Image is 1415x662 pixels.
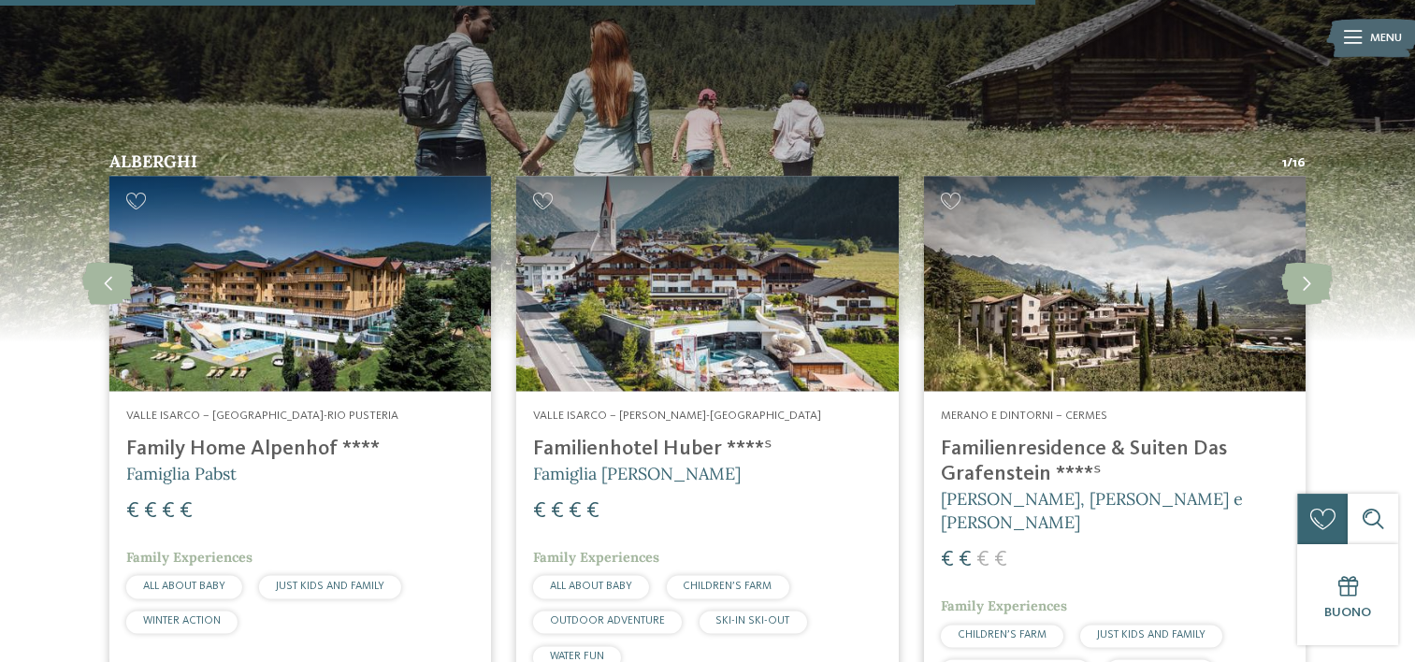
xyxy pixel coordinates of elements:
span: € [941,549,954,571]
span: / [1287,153,1292,172]
span: OUTDOOR ADVENTURE [550,615,665,626]
h4: Familienresidence & Suiten Das Grafenstein ****ˢ [941,437,1289,487]
span: € [533,500,546,523]
span: € [180,500,193,523]
span: € [959,549,972,571]
span: JUST KIDS AND FAMILY [276,581,384,592]
span: Family Experiences [941,597,1067,614]
span: Buono [1324,606,1371,619]
img: Hotel per neonati in Alto Adige per una vacanza di relax [516,176,898,391]
span: Alberghi [109,151,197,172]
span: WATER FUN [550,651,604,662]
span: SKI-IN SKI-OUT [715,615,789,626]
span: 1 [1282,153,1287,172]
span: Valle Isarco – [PERSON_NAME]-[GEOGRAPHIC_DATA] [533,410,821,422]
img: Family Home Alpenhof **** [109,176,491,391]
h4: Family Home Alpenhof **** [126,437,474,462]
span: € [162,500,175,523]
span: 16 [1292,153,1306,172]
span: JUST KIDS AND FAMILY [1097,629,1206,640]
span: WINTER ACTION [143,615,221,626]
span: Famiglia [PERSON_NAME] [533,463,741,484]
span: € [976,549,989,571]
h4: Familienhotel Huber ****ˢ [533,437,881,462]
span: CHILDREN’S FARM [958,629,1047,640]
span: € [586,500,599,523]
span: € [144,500,157,523]
span: Valle Isarco – [GEOGRAPHIC_DATA]-Rio Pusteria [126,410,398,422]
span: ALL ABOUT BABY [143,581,225,592]
a: Buono [1297,544,1398,645]
span: € [994,549,1007,571]
span: Family Experiences [533,549,659,566]
span: € [551,500,564,523]
img: Hotel per neonati in Alto Adige per una vacanza di relax [924,176,1306,391]
span: € [569,500,582,523]
span: ALL ABOUT BABY [550,581,632,592]
span: Famiglia Pabst [126,463,237,484]
span: € [126,500,139,523]
span: CHILDREN’S FARM [683,581,772,592]
span: Family Experiences [126,549,253,566]
span: [PERSON_NAME], [PERSON_NAME] e [PERSON_NAME] [941,488,1243,533]
span: Merano e dintorni – Cermes [941,410,1107,422]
